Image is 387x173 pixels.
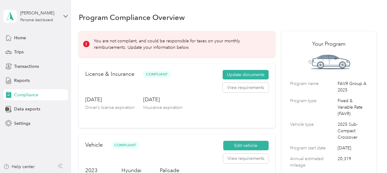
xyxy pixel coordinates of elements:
h1: Program Compliance Overview [79,14,185,21]
span: Compliance [14,92,38,98]
button: Edit vehicle [223,141,269,151]
button: Help center [3,163,35,170]
p: You are not compliant, and could be responsible for taxes on your monthly reimbursements. Update ... [94,38,266,51]
label: Program name [290,80,335,93]
h2: Your Program [290,40,368,48]
div: [PERSON_NAME] [20,10,59,16]
iframe: Everlance-gr Chat Button Frame [353,139,387,173]
span: Home [14,35,26,41]
span: FAVR Group A 2025 [338,80,368,93]
span: 20,319 [338,156,368,168]
button: Update documents [223,70,269,80]
button: View requirements [223,83,269,93]
h3: [DATE] [85,96,135,103]
h2: Vehicle [85,141,103,149]
label: Vehicle type [290,121,335,140]
label: Program type [290,98,335,117]
span: Settings [14,120,30,127]
label: Annual estimated mileage [290,156,335,168]
span: [DATE] [338,145,368,151]
span: Data exports [14,106,40,112]
span: 2025 Sub-Compact Crossover [338,121,368,140]
span: Reports [14,77,30,84]
label: Program start date [290,145,335,151]
button: View requirements [223,154,269,163]
p: Driver’s license expiration [85,104,135,111]
span: Trips [14,49,24,55]
p: Insurance expiration [143,104,182,111]
span: Compliant [143,71,171,78]
h3: [DATE] [143,96,182,103]
div: Personal dashboard [20,18,53,22]
span: Compliant [111,142,140,149]
span: Fixed & Variable Rate (FAVR) [338,98,368,117]
span: Transactions [14,63,39,70]
h2: License & Insurance [85,70,134,78]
